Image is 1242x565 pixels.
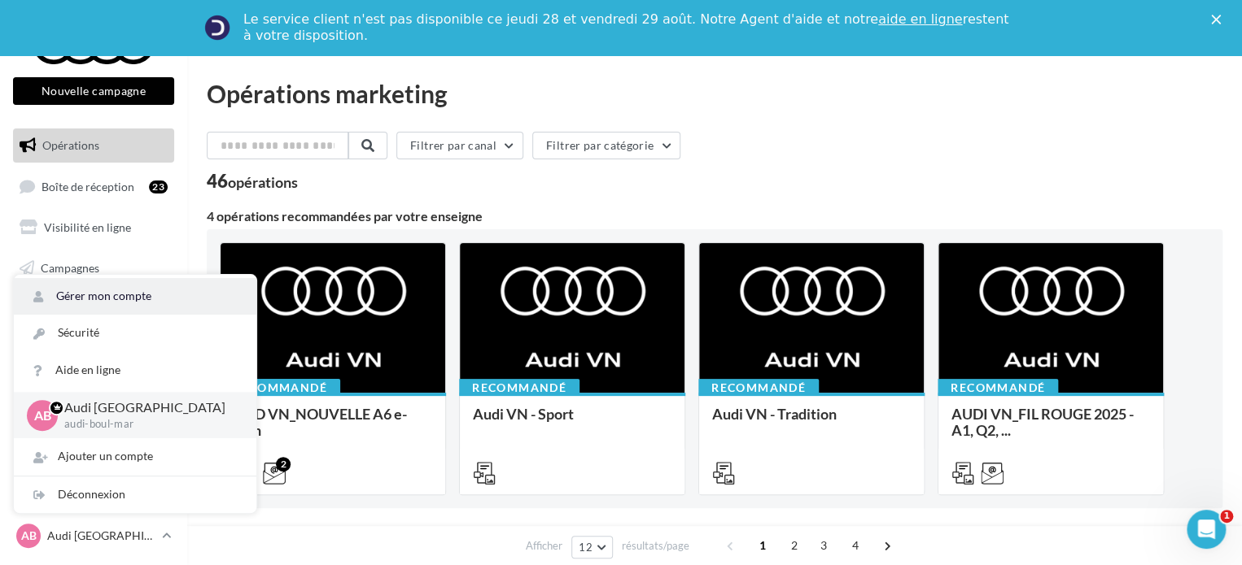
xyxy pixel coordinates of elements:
[207,172,298,190] div: 46
[459,379,579,397] div: Recommandé
[42,179,134,193] span: Boîte de réception
[1187,510,1226,549] iframe: Intercom live chat
[1211,15,1227,24] div: Fermer
[228,175,298,189] div: opérations
[10,211,177,245] a: Visibilité en ligne
[14,438,256,475] div: Ajouter un compte
[13,520,174,551] a: AB Audi [GEOGRAPHIC_DATA]
[243,11,1012,44] div: Le service client n'est pas disponible ce jeudi 28 et vendredi 29 août. Notre Agent d'aide et not...
[10,169,177,204] a: Boîte de réception23
[938,379,1058,397] div: Recommandé
[234,405,407,439] span: AUD VN_NOUVELLE A6 e-tron
[207,210,1222,223] div: 4 opérations recommandées par votre enseigne
[204,15,230,41] img: Profile image for Service-Client
[712,405,837,423] span: Audi VN - Tradition
[41,261,99,275] span: Campagnes
[220,379,340,397] div: Recommandé
[10,292,177,326] a: Médiathèque
[526,538,562,554] span: Afficher
[951,405,1134,439] span: AUDI VN_FIL ROUGE 2025 - A1, Q2, ...
[842,532,868,558] span: 4
[781,532,807,558] span: 2
[34,406,51,424] span: AB
[14,315,256,351] a: Sécurité
[14,476,256,513] div: Déconnexion
[149,180,168,193] div: 23
[10,332,177,380] a: PLV et print personnalisable
[207,81,1222,106] div: Opérations marketing
[473,405,574,423] span: Audi VN - Sport
[42,138,99,152] span: Opérations
[1220,510,1233,523] span: 1
[396,132,523,159] button: Filtrer par canal
[14,352,256,389] a: Aide en ligne
[47,528,155,544] p: Audi [GEOGRAPHIC_DATA]
[14,278,256,315] a: Gérer mon compte
[878,11,962,27] a: aide en ligne
[64,398,230,417] p: Audi [GEOGRAPHIC_DATA]
[276,457,291,472] div: 2
[10,251,177,285] a: Campagnes
[21,528,37,544] span: AB
[571,536,613,558] button: 12
[532,132,680,159] button: Filtrer par catégorie
[64,417,230,432] p: audi-boul-mar
[13,77,174,105] button: Nouvelle campagne
[750,532,776,558] span: 1
[579,541,593,554] span: 12
[622,538,689,554] span: résultats/page
[698,379,819,397] div: Recommandé
[811,532,837,558] span: 3
[44,220,131,234] span: Visibilité en ligne
[10,128,177,163] a: Opérations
